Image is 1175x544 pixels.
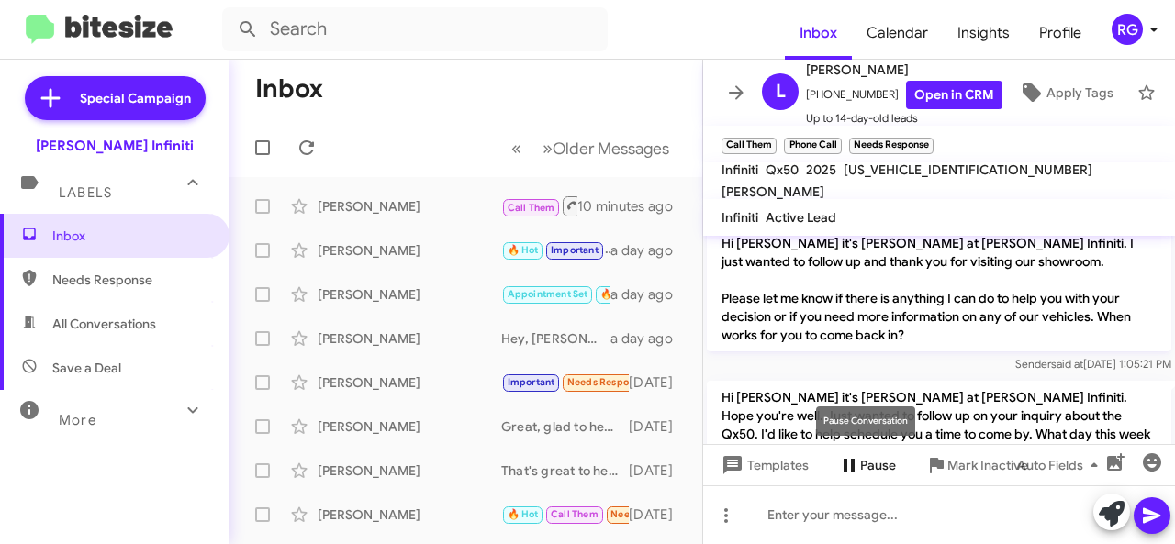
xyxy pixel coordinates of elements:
[551,508,599,520] span: Call Them
[1051,357,1083,371] span: said at
[508,288,588,300] span: Appointment Set
[600,288,632,300] span: 🔥 Hot
[1017,449,1105,482] span: Auto Fields
[1112,14,1143,45] div: RG
[52,227,208,245] span: Inbox
[1002,76,1128,109] button: Apply Tags
[610,241,688,260] div: a day ago
[318,197,501,216] div: [PERSON_NAME]
[718,449,809,482] span: Templates
[501,461,629,480] div: That's great to hear! We’d love to discuss buying your QX50. Would you be open to scheduling an a...
[532,129,680,167] button: Next
[1024,6,1096,60] a: Profile
[806,161,836,178] span: 2025
[52,271,208,289] span: Needs Response
[80,89,191,107] span: Special Campaign
[707,227,1171,351] p: Hi [PERSON_NAME] it's [PERSON_NAME] at [PERSON_NAME] Infiniti. I just wanted to follow up and tha...
[59,184,112,201] span: Labels
[1002,449,1120,482] button: Auto Fields
[318,285,501,304] div: [PERSON_NAME]
[766,161,799,178] span: Qx50
[610,329,688,348] div: a day ago
[318,241,501,260] div: [PERSON_NAME]
[806,81,1002,109] span: [PHONE_NUMBER]
[707,381,1171,469] p: Hi [PERSON_NAME] it's [PERSON_NAME] at [PERSON_NAME] Infiniti. Hope you're well. Just wanted to f...
[318,329,501,348] div: [PERSON_NAME]
[816,406,915,436] div: Pause Conversation
[766,209,836,226] span: Active Lead
[567,376,645,388] span: Needs Response
[722,209,758,226] span: Infiniti
[501,283,610,305] div: 👍
[577,197,688,216] div: 10 minutes ago
[806,109,1002,128] span: Up to 14-day-old leads
[629,373,688,392] div: [DATE]
[318,373,501,392] div: [PERSON_NAME]
[318,461,501,480] div: [PERSON_NAME]
[222,7,608,51] input: Search
[553,139,669,159] span: Older Messages
[508,202,555,214] span: Call Them
[508,508,539,520] span: 🔥 Hot
[610,508,688,520] span: Needs Response
[52,315,156,333] span: All Conversations
[1015,357,1171,371] span: Sender [DATE] 1:05:21 PM
[501,504,629,525] div: Thank you, and I will call [DATE].
[852,6,943,60] a: Calendar
[52,359,121,377] span: Save a Deal
[1096,14,1155,45] button: RG
[36,137,194,155] div: [PERSON_NAME] Infiniti
[703,449,823,482] button: Templates
[501,417,629,436] div: Great, glad to hear it! We'd love to schedule a time for you to come in this week and get your ne...
[1046,76,1113,109] span: Apply Tags
[629,417,688,436] div: [DATE]
[849,138,934,154] small: Needs Response
[943,6,1024,60] a: Insights
[543,137,553,160] span: »
[318,417,501,436] div: [PERSON_NAME]
[511,137,521,160] span: «
[785,6,852,60] a: Inbox
[629,461,688,480] div: [DATE]
[844,161,1092,178] span: [US_VEHICLE_IDENTIFICATION_NUMBER]
[501,129,680,167] nav: Page navigation example
[551,244,599,256] span: Important
[860,449,896,482] span: Pause
[806,59,1002,81] span: [PERSON_NAME]
[501,329,610,348] div: Hey, [PERSON_NAME]! I apologize for the delayed response. What did you lease?
[25,76,206,120] a: Special Campaign
[776,77,786,106] span: L
[508,244,539,256] span: 🔥 Hot
[784,138,841,154] small: Phone Call
[318,505,501,524] div: [PERSON_NAME]
[501,239,610,261] div: Yes, sir. Thank you.
[59,412,96,428] span: More
[629,505,688,524] div: [DATE]
[255,74,323,104] h1: Inbox
[501,194,577,217] div: Do you have a QX 50 , 2023 or 2024 luxe?
[722,161,758,178] span: Infiniti
[610,285,688,304] div: a day ago
[911,449,1043,482] button: Mark Inactive
[501,372,629,393] div: No
[906,81,1002,109] a: Open in CRM
[722,138,777,154] small: Call Them
[508,376,555,388] span: Important
[500,129,532,167] button: Previous
[823,449,911,482] button: Pause
[722,183,824,200] span: [PERSON_NAME]
[947,449,1028,482] span: Mark Inactive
